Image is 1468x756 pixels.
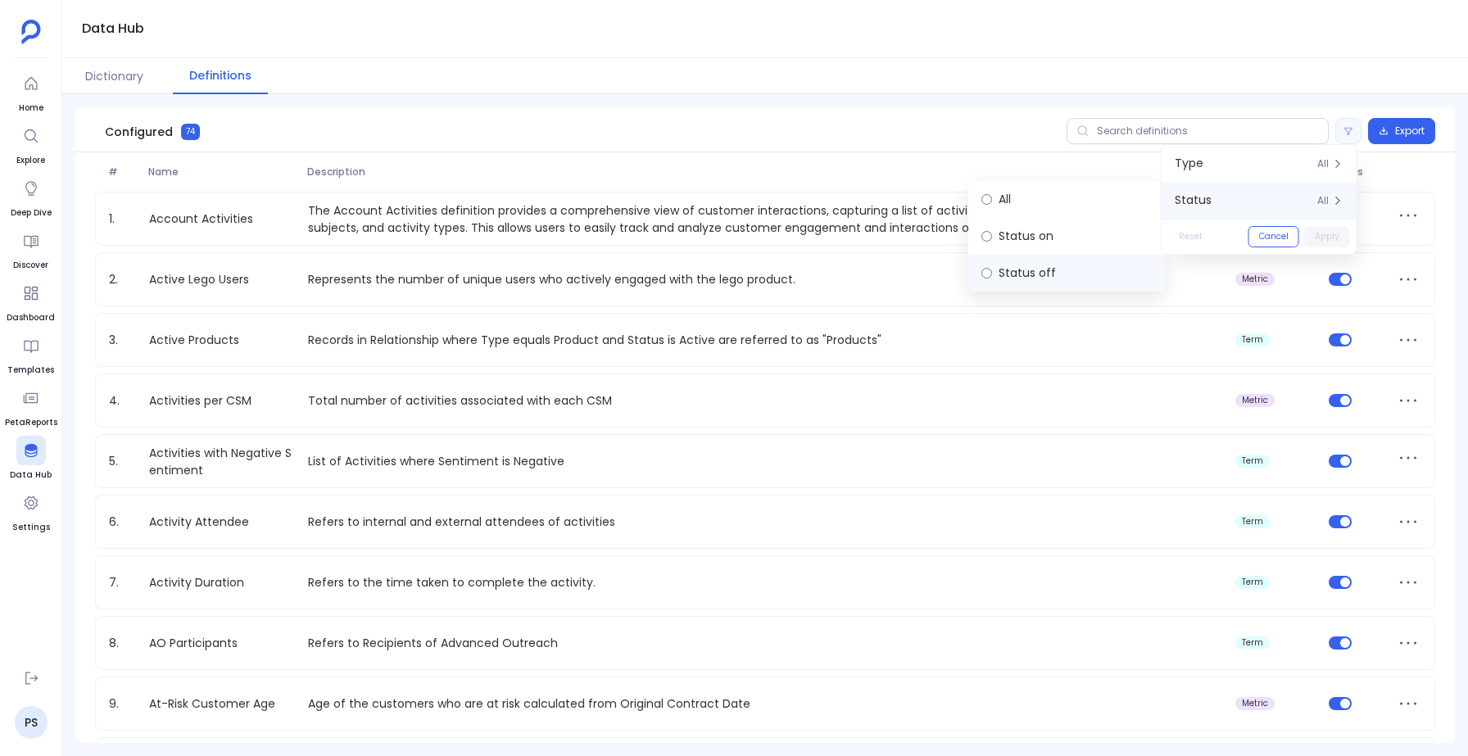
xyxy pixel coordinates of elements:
[1242,335,1263,345] span: term
[82,17,144,40] h1: Data Hub
[5,416,57,429] span: PetaReports
[102,332,143,349] span: 3.
[301,332,1230,349] p: Records in Relationship where Type equals Product and Status is Active are referred to as "Products"
[1242,456,1263,466] span: term
[105,124,173,140] span: Configured
[968,255,1165,292] label: Status off
[143,392,258,410] a: Activities per CSM
[1242,517,1263,527] span: term
[11,174,52,220] a: Deep Dive
[1395,124,1425,138] span: Export
[301,271,1230,288] p: Represents the number of unique users who actively engaged with the lego product.
[143,514,256,531] a: Activity Attendee
[1242,396,1268,405] span: metric
[1317,194,1329,207] span: All
[13,226,48,272] a: Discover
[301,453,1230,470] p: List of Activities where Sentiment is Negative
[1242,274,1268,284] span: metric
[143,271,256,288] a: Active Lego Users
[181,124,200,140] span: 74
[1242,638,1263,648] span: term
[12,488,50,534] a: Settings
[143,695,282,713] a: At-Risk Customer Age
[16,102,46,115] span: Home
[1175,192,1212,209] span: Status
[5,383,57,429] a: PetaReports
[7,278,55,324] a: Dashboard
[10,469,52,482] span: Data Hub
[301,695,1230,713] p: Age of the customers who are at risk calculated from Original Contract Date
[11,206,52,220] span: Deep Dive
[1067,118,1329,144] input: Search definitions
[968,181,1165,218] label: All
[16,121,46,167] a: Explore
[1242,699,1268,708] span: metric
[143,211,260,228] a: Account Activities
[981,231,992,242] input: Status on
[102,635,143,652] span: 8.
[301,165,1230,179] span: Description
[968,218,1165,255] label: Status on
[102,453,143,470] span: 5.
[102,211,143,228] span: 1.
[301,514,1230,531] p: Refers to internal and external attendees of activities
[143,574,251,591] a: Activity Duration
[13,259,48,272] span: Discover
[102,271,143,288] span: 2.
[16,154,46,167] span: Explore
[981,194,992,205] input: All
[102,514,143,531] span: 6.
[301,635,1230,652] p: Refers to Recipients of Advanced Outreach
[1242,577,1263,587] span: term
[143,445,301,478] a: Activities with Negative Sentiment
[1248,226,1299,247] button: Cancel
[16,69,46,115] a: Home
[15,706,48,739] a: PS
[1317,157,1329,170] span: All
[12,521,50,534] span: Settings
[102,695,143,713] span: 9.
[21,20,41,44] img: petavue logo
[102,574,143,591] span: 7.
[301,574,1230,591] p: Refers to the time taken to complete the activity.
[1175,155,1203,172] span: Type
[301,392,1230,410] p: Total number of activities associated with each CSM
[102,165,142,179] span: #
[1368,118,1435,144] button: Export
[142,165,301,179] span: Name
[102,392,143,410] span: 4.
[981,268,992,278] input: Status off
[69,58,160,94] button: Dictionary
[7,311,55,324] span: Dashboard
[143,635,244,652] a: AO Participants
[143,332,246,349] a: Active Products
[301,202,1230,235] p: The Account Activities definition provides a comprehensive view of customer interactions, capturi...
[7,331,54,377] a: Templates
[173,58,268,94] button: Definitions
[10,436,52,482] a: Data Hub
[7,364,54,377] span: Templates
